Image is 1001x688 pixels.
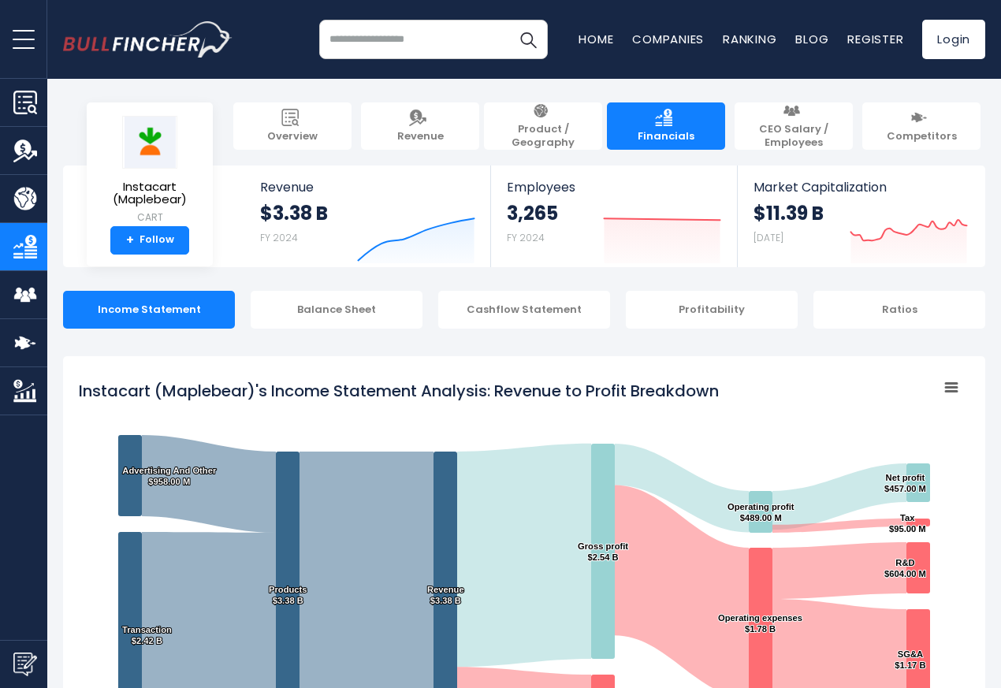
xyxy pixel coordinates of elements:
span: Market Capitalization [754,180,968,195]
span: Revenue [260,180,475,195]
a: Overview [233,102,352,150]
a: Blog [795,31,828,47]
text: Operating expenses $1.78 B [718,613,802,634]
a: Register [847,31,903,47]
strong: $3.38 B [260,201,328,225]
span: Employees [507,180,720,195]
text: Gross profit $2.54 B [578,541,628,562]
span: Financials [638,130,694,143]
text: Net profit $457.00 M [884,473,926,493]
strong: 3,265 [507,201,558,225]
a: Ranking [723,31,776,47]
text: Revenue $3.38 B [427,585,464,605]
img: bullfincher logo [63,21,233,58]
a: Financials [607,102,725,150]
a: Instacart (Maplebear) CART [99,115,201,226]
span: Revenue [397,130,444,143]
a: Revenue $3.38 B FY 2024 [244,165,491,267]
div: Profitability [626,291,798,329]
small: CART [99,210,200,225]
a: Login [922,20,985,59]
span: Competitors [887,130,957,143]
small: FY 2024 [507,231,545,244]
div: Cashflow Statement [438,291,610,329]
text: SG&A $1.17 B [895,649,925,670]
text: Products $3.38 B [269,585,307,605]
small: FY 2024 [260,231,298,244]
a: CEO Salary / Employees [735,102,853,150]
small: [DATE] [754,231,783,244]
tspan: Instacart (Maplebear)'s Income Statement Analysis: Revenue to Profit Breakdown [79,380,719,402]
a: Competitors [862,102,981,150]
text: Tax $95.00 M [889,513,926,534]
text: Advertising And Other $958.00 M [122,466,217,486]
span: Instacart (Maplebear) [99,180,200,206]
text: Operating profit $489.00 M [727,502,794,523]
a: Go to homepage [63,21,233,58]
div: Balance Sheet [251,291,422,329]
strong: + [126,233,134,247]
div: Ratios [813,291,985,329]
a: Product / Geography [484,102,602,150]
text: Transaction $2.42 B [122,625,172,645]
button: Search [508,20,548,59]
a: Companies [632,31,704,47]
a: Employees 3,265 FY 2024 [491,165,736,267]
span: Overview [267,130,318,143]
span: Product / Geography [492,123,594,150]
a: Market Capitalization $11.39 B [DATE] [738,165,984,267]
a: Home [579,31,613,47]
div: Income Statement [63,291,235,329]
text: R&D $604.00 M [884,558,926,578]
span: CEO Salary / Employees [742,123,845,150]
a: +Follow [110,226,189,255]
a: Revenue [361,102,479,150]
strong: $11.39 B [754,201,824,225]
